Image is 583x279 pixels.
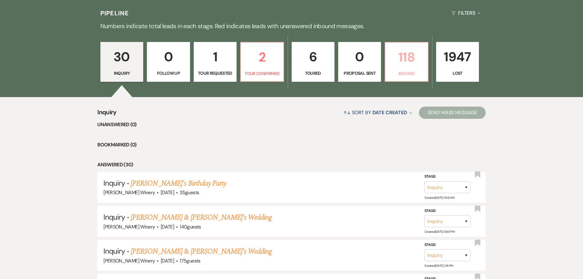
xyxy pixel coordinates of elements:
[104,70,139,77] p: Inquiry
[389,47,424,67] p: 118
[103,224,155,230] span: [PERSON_NAME] Winery
[103,212,125,222] span: Inquiry
[97,141,486,149] li: Bookmarked (0)
[97,121,486,129] li: Unanswered (0)
[440,47,475,67] p: 1947
[194,42,237,82] a: 1Tour Requested
[419,107,486,119] button: Send Mass Message
[440,70,475,77] p: Lost
[343,109,351,116] span: ↑↓
[424,208,470,214] label: Stage:
[198,70,233,77] p: Tour Requested
[341,104,414,121] button: Sort By Date Created
[147,42,190,82] a: 0Follow Up
[151,70,186,77] p: Follow Up
[338,42,381,82] a: 0Proposal Sent
[131,178,226,189] a: [PERSON_NAME]'s Birthday Party
[245,70,279,77] p: Tour Confirmed
[372,109,407,116] span: Date Created
[424,196,454,200] span: Created: [DATE] 11:29 AM
[240,42,284,82] a: 2Tour Confirmed
[424,264,453,268] span: Created: [DATE] 2:16 PM
[296,47,331,67] p: 6
[342,47,377,67] p: 0
[100,9,129,17] h3: Pipeline
[103,189,155,196] span: [PERSON_NAME] Winery
[245,47,279,67] p: 2
[131,246,272,257] a: [PERSON_NAME] & [PERSON_NAME]'s Wedding
[161,224,174,230] span: [DATE]
[424,173,470,180] label: Stage:
[424,242,470,248] label: Stage:
[180,224,201,230] span: 140 guests
[103,258,155,264] span: [PERSON_NAME] Winery
[180,258,200,264] span: 175 guests
[296,70,331,77] p: Toured
[385,42,428,82] a: 118Booked
[97,161,486,169] li: Answered (30)
[436,42,479,82] a: 1947Lost
[161,258,174,264] span: [DATE]
[161,189,174,196] span: [DATE]
[131,212,272,223] a: [PERSON_NAME] & [PERSON_NAME]'s Wedding
[180,189,199,196] span: 35 guests
[151,47,186,67] p: 0
[389,70,424,77] p: Booked
[198,47,233,67] p: 1
[97,107,117,121] span: Inquiry
[100,42,143,82] a: 30Inquiry
[71,21,512,31] p: Numbers indicate total leads in each stage. Red indicates leads with unanswered inbound messages.
[342,70,377,77] p: Proposal Sent
[103,178,125,188] span: Inquiry
[292,42,334,82] a: 6Toured
[104,47,139,67] p: 30
[103,246,125,256] span: Inquiry
[424,230,454,234] span: Created: [DATE] 10:01 PM
[449,5,483,21] button: Filters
